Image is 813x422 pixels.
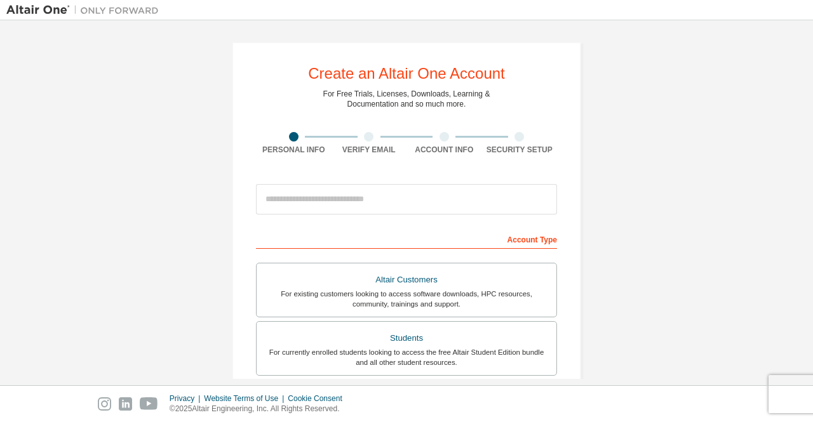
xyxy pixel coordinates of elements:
[170,404,350,414] p: © 2025 Altair Engineering, Inc. All Rights Reserved.
[119,397,132,411] img: linkedin.svg
[170,393,204,404] div: Privacy
[264,347,549,367] div: For currently enrolled students looking to access the free Altair Student Edition bundle and all ...
[308,66,505,81] div: Create an Altair One Account
[482,145,558,155] div: Security Setup
[332,145,407,155] div: Verify Email
[98,397,111,411] img: instagram.svg
[140,397,158,411] img: youtube.svg
[288,393,349,404] div: Cookie Consent
[6,4,165,16] img: Altair One
[264,329,549,347] div: Students
[264,289,549,309] div: For existing customers looking to access software downloads, HPC resources, community, trainings ...
[204,393,288,404] div: Website Terms of Use
[264,271,549,289] div: Altair Customers
[323,89,490,109] div: For Free Trials, Licenses, Downloads, Learning & Documentation and so much more.
[256,145,332,155] div: Personal Info
[256,228,557,249] div: Account Type
[406,145,482,155] div: Account Info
